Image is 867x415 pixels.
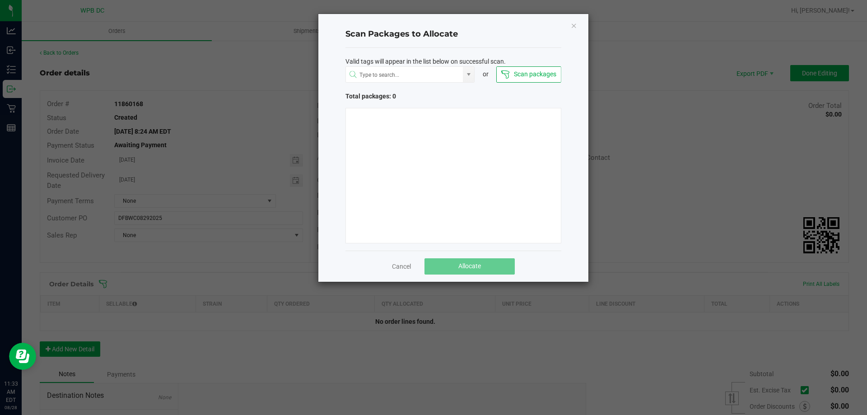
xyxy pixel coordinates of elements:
a: Cancel [392,262,411,271]
button: Allocate [424,258,515,275]
span: Valid tags will appear in the list below on successful scan. [345,57,506,66]
span: Total packages: 0 [345,92,453,101]
h4: Scan Packages to Allocate [345,28,561,40]
button: Close [571,20,577,31]
button: Scan packages [496,66,561,83]
div: or [475,70,496,79]
input: NO DATA FOUND [346,67,463,83]
span: Allocate [458,262,481,270]
iframe: Resource center [9,343,36,370]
